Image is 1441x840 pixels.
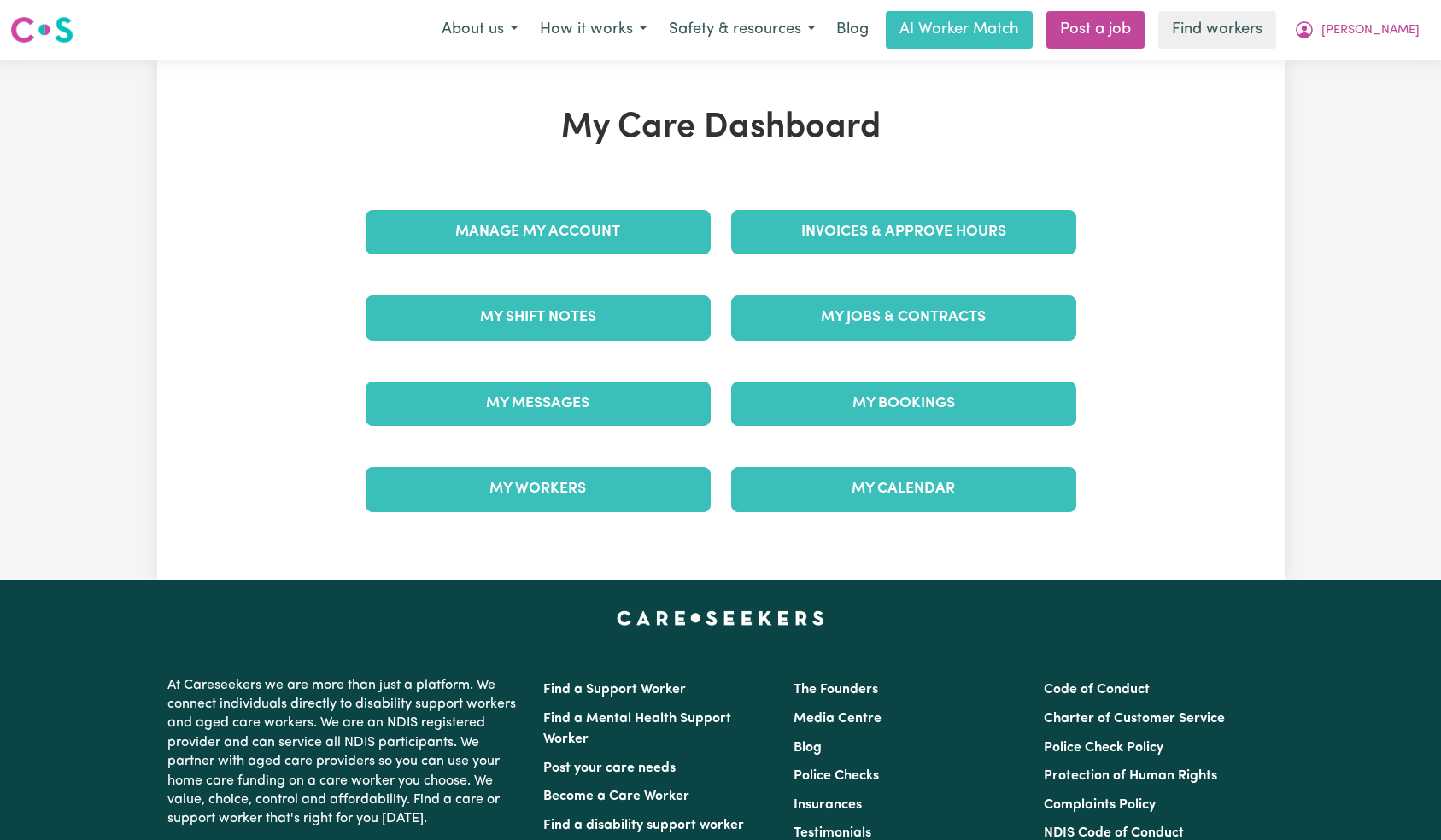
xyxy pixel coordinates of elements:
a: Blog [794,741,822,755]
a: My Workers [366,467,711,511]
button: About us [431,12,529,48]
a: Careseekers logo [10,10,73,50]
a: My Shift Notes [366,295,711,340]
a: Complaints Policy [1044,798,1156,812]
a: Charter of Customer Service [1044,712,1225,726]
a: Find a Mental Health Support Worker [543,712,731,746]
a: Insurances [794,798,862,812]
a: Find a disability support worker [543,819,744,832]
a: Post a job [1046,11,1145,49]
a: NDIS Code of Conduct [1044,826,1184,840]
a: Become a Care Worker [543,790,689,803]
a: My Jobs & Contracts [731,295,1076,340]
a: My Calendar [731,467,1076,511]
a: My Messages [366,382,711,426]
h1: My Care Dashboard [355,108,1087,149]
a: My Bookings [731,382,1076,426]
a: Find workers [1158,11,1276,49]
a: Manage My Account [366,210,711,254]
p: At Careseekers we are more than just a platform. We connect individuals directly to disability su... [167,669,523,836]
a: Careseekers home page [617,611,824,625]
a: Police Check Policy [1044,741,1163,755]
a: Protection of Human Rights [1044,769,1217,783]
iframe: Button to launch messaging window [1373,772,1427,826]
a: Testimonials [794,826,871,840]
a: Police Checks [794,769,879,783]
a: Code of Conduct [1044,683,1150,697]
button: My Account [1283,12,1431,48]
a: Blog [826,11,879,49]
a: Invoices & Approve Hours [731,210,1076,254]
a: The Founders [794,683,878,697]
span: [PERSON_NAME] [1321,21,1420,40]
a: AI Worker Match [886,11,1033,49]
a: Media Centre [794,712,882,726]
button: How it works [529,12,658,48]
button: Safety & resources [658,12,826,48]
a: Post your care needs [543,761,676,775]
a: Find a Support Worker [543,683,686,697]
img: Careseekers logo [10,15,73,45]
